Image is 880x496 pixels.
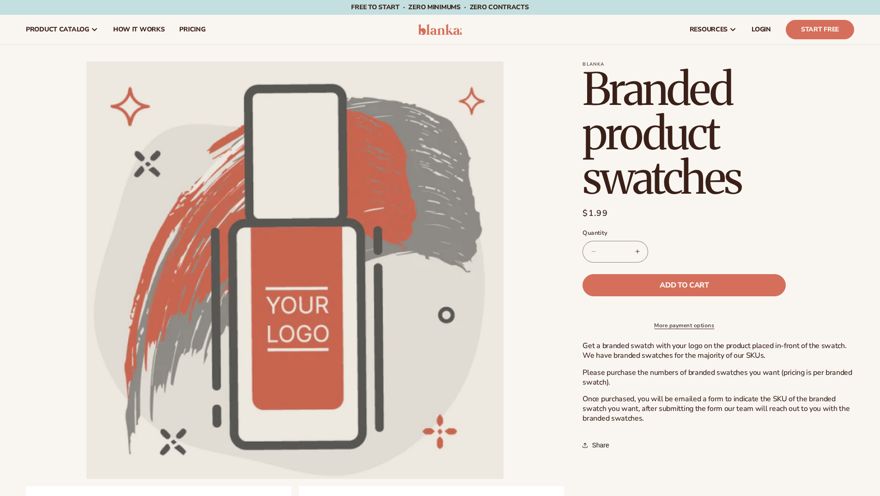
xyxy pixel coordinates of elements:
span: How It Works [113,26,165,33]
a: product catalog [18,15,106,44]
p: Get a branded swatch with your logo on the product placed in-front of the swatch. We have branded... [583,341,854,361]
a: More payment options [583,321,786,330]
a: LOGIN [744,15,778,44]
a: pricing [172,15,212,44]
label: Quantity [583,229,786,238]
span: Add to cart [660,282,709,289]
span: resources [690,26,728,33]
span: Free to start · ZERO minimums · ZERO contracts [351,3,528,12]
a: Start Free [786,20,854,39]
a: How It Works [106,15,172,44]
button: Share [583,435,612,455]
span: product catalog [26,26,89,33]
h1: Branded product swatches [583,67,854,200]
a: resources [682,15,744,44]
p: Once purchased, you will be emailed a form to indicate the SKU of the branded swatch you want, af... [583,394,854,423]
span: LOGIN [752,26,771,33]
p: Please purchase the numbers of branded swatches you want (pricing is per branded swatch). [583,368,854,387]
button: Add to cart [583,274,786,296]
span: pricing [179,26,205,33]
img: logo [418,24,462,35]
span: $1.99 [583,207,608,220]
